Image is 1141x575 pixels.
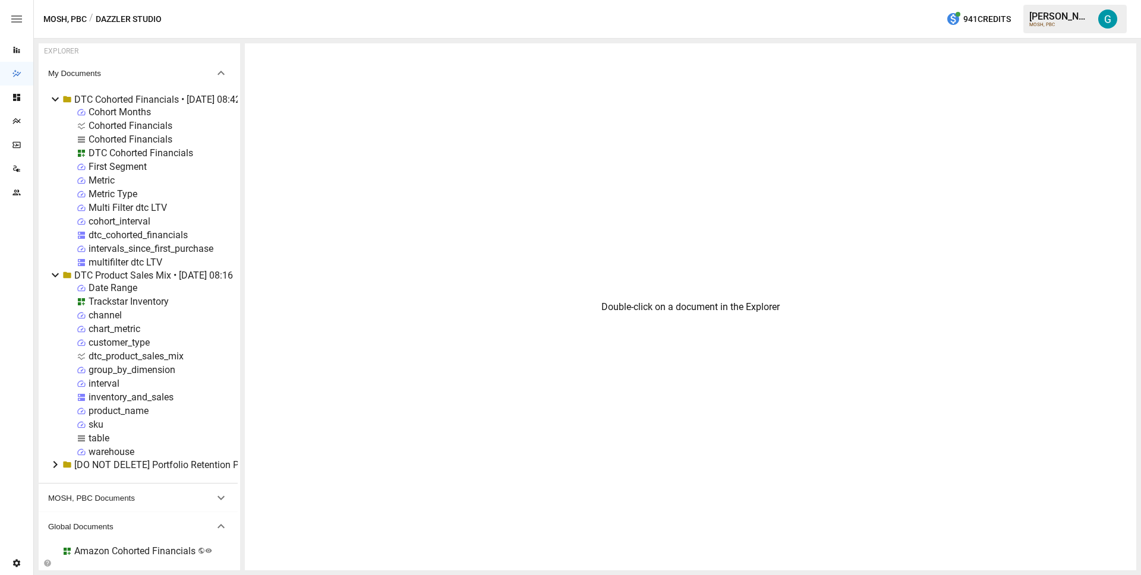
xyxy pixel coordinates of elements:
button: 941Credits [941,8,1016,30]
div: group_by_dimension [89,364,175,375]
button: MOSH, PBC [43,12,87,27]
div: chart_metric [89,323,140,334]
div: / [89,12,93,27]
svg: Public [205,547,212,554]
div: Double-click on a document in the Explorer [601,301,780,312]
span: My Documents [48,69,214,78]
button: MOSH, PBC Documents [39,484,238,512]
div: Metric Type [89,188,137,200]
div: customer_type [89,337,150,348]
div: Date Range [89,282,137,293]
div: channel [89,309,122,321]
div: [PERSON_NAME] [1029,11,1091,22]
div: interval [89,378,119,389]
button: Gavin Acres [1091,2,1124,36]
span: Global Documents [48,522,214,531]
button: Collapse Folders [41,559,53,567]
div: DTC Cohorted Financials • [DATE] 08:42 [74,94,241,105]
button: My Documents [39,59,238,87]
div: table [89,432,109,444]
div: [DO NOT DELETE] Portfolio Retention Prediction Accuracy [74,459,316,470]
button: Global Documents [39,512,238,541]
div: sku [89,419,103,430]
div: DTC Product Sales Mix • [DATE] 08:16 [74,270,233,281]
span: MOSH, PBC Documents [48,494,214,503]
img: Gavin Acres [1098,10,1117,29]
div: multifilter dtc LTV [89,257,162,268]
div: Trackstar Inventory [89,296,169,307]
div: Cohorted Financials [89,134,172,145]
div: Multi Filter dtc LTV [89,202,167,213]
div: DTC Cohorted Financials [89,147,193,159]
div: dtc_cohorted_financials [89,229,188,241]
div: Metric [89,175,115,186]
div: inventory_and_sales [89,391,174,403]
div: intervals_since_first_purchase [89,243,213,254]
div: product_name [89,405,149,416]
div: dtc_product_sales_mix [89,350,184,362]
div: EXPLORER [44,47,78,55]
div: First Segment [89,161,147,172]
span: 941 Credits [963,12,1011,27]
div: Amazon Cohorted Financials [74,545,196,557]
div: Cohort Months [89,106,151,118]
div: Cohorted Financials [89,120,172,131]
div: warehouse [89,446,134,457]
div: cohort_interval [89,216,150,227]
div: MOSH, PBC [1029,22,1091,27]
